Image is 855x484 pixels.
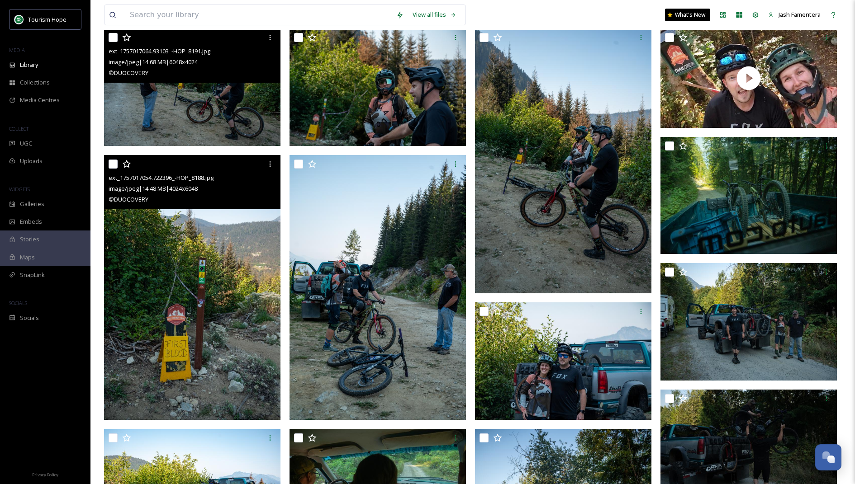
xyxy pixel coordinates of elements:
[9,125,28,132] span: COLLECT
[109,195,148,203] span: © DUOCOVERY
[20,78,50,87] span: Collections
[20,139,32,148] span: UGC
[20,314,39,322] span: Socials
[20,157,43,165] span: Uploads
[14,15,24,24] img: logo.png
[32,472,58,478] span: Privacy Policy
[20,96,60,104] span: Media Centres
[104,28,280,146] img: ext_1757017064.93103_-HOP_8191.jpg
[32,469,58,479] a: Privacy Policy
[20,61,38,69] span: Library
[660,136,837,254] img: ext_1757017038.115676_-HOP_8182.jpg
[9,300,27,306] span: SOCIALS
[20,217,42,226] span: Embeds
[475,28,651,293] img: ext_1757017061.049968_-HOP_8190.jpg
[660,28,837,127] img: thumbnail
[665,9,710,21] a: What's New
[815,444,841,470] button: Open Chat
[109,174,214,182] span: ext_1757017054.722396_-HOP_8188.jpg
[109,58,198,66] span: image/jpeg | 14.68 MB | 6048 x 4024
[9,186,30,193] span: WIDGETS
[9,47,25,53] span: MEDIA
[290,28,466,146] img: ext_1757017064.445516_-HOP_8193.jpg
[660,263,837,381] img: ext_1757017030.317062_-HOP_8179.jpg
[20,271,45,279] span: SnapLink
[408,6,461,23] a: View all files
[125,5,392,25] input: Search your library
[109,69,148,77] span: © DUOCOVERY
[20,235,39,244] span: Stories
[104,155,280,420] img: ext_1757017054.722396_-HOP_8188.jpg
[20,200,44,208] span: Galleries
[20,253,35,262] span: Maps
[109,47,210,55] span: ext_1757017064.93103_-HOP_8191.jpg
[779,10,821,19] span: Jash Famentera
[764,6,825,23] a: Jash Famentera
[109,184,198,193] span: image/jpeg | 14.48 MB | 4024 x 6048
[28,15,66,23] span: Tourism Hope
[475,302,651,420] img: ext_1757017042.884165_-HOP_8185.jpg
[290,155,466,420] img: ext_1757017049.978487_-HOP_8189.jpg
